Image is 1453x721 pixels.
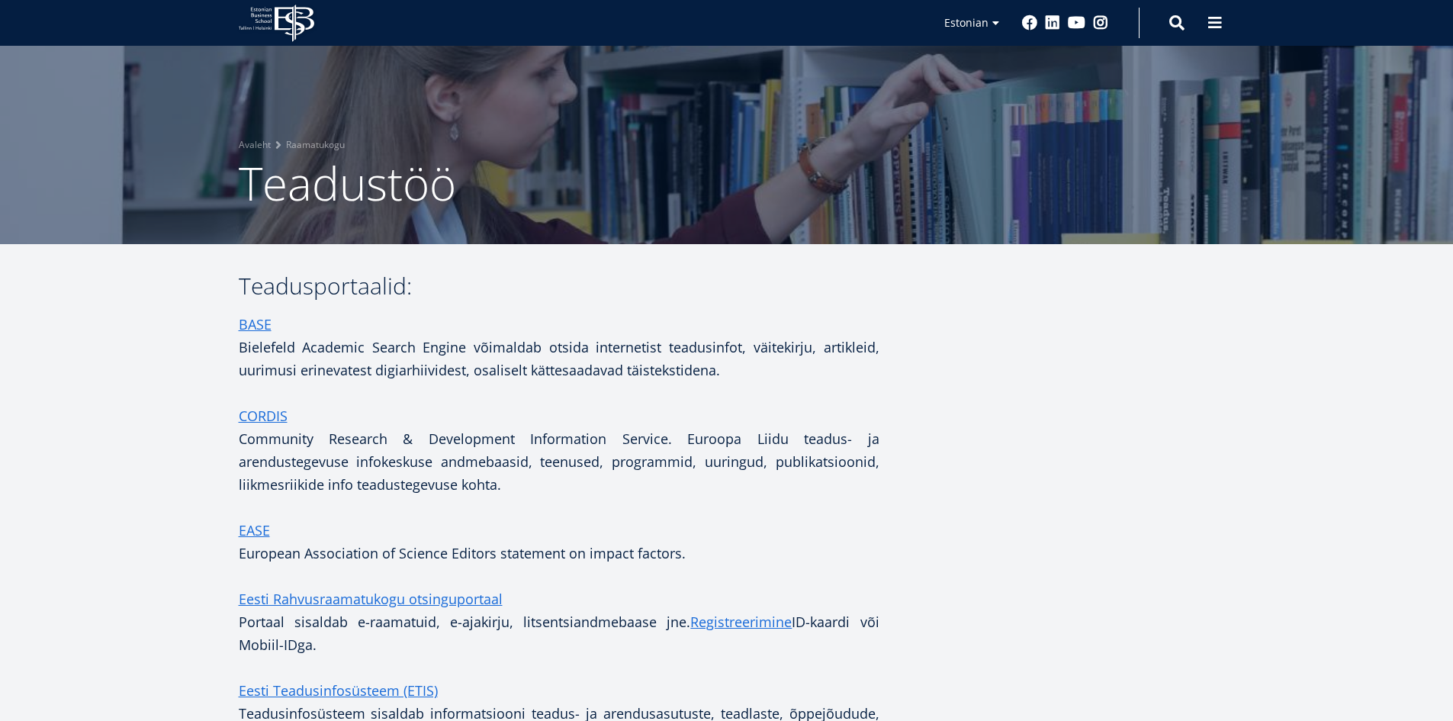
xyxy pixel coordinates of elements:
a: Raamatukogu [286,137,345,153]
span: Teadustöö [239,152,456,214]
p: Bielefeld Academic Search Engine võimaldab otsida internetist teadusinfot, väitekirju, artikleid,... [239,313,879,381]
p: Portaal sisaldab e-raamatuid, e-ajakirju, litsentsiandmebaase jne. ID-kaardi või Mobiil-IDga. [239,587,879,656]
a: EASE [239,519,270,542]
p: European Association of Science Editors statement on impact factors. [239,519,879,565]
a: Instagram [1093,15,1108,31]
a: Youtube [1068,15,1085,31]
h3: Teadusportaalid: [239,275,879,298]
a: Eesti Teadusinfosüsteem (ETIS) [239,679,438,702]
a: BASE [239,313,272,336]
a: CORDIS [239,404,288,427]
a: Registreerimine [690,610,792,633]
a: Eesti Rahvusraamatukogu otsinguportaal [239,587,503,610]
a: Linkedin [1045,15,1060,31]
p: Community Research & Development Information Service. Euroopa Liidu teadus- ja arendustegevuse in... [239,404,879,496]
a: Facebook [1022,15,1037,31]
a: Avaleht [239,137,271,153]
